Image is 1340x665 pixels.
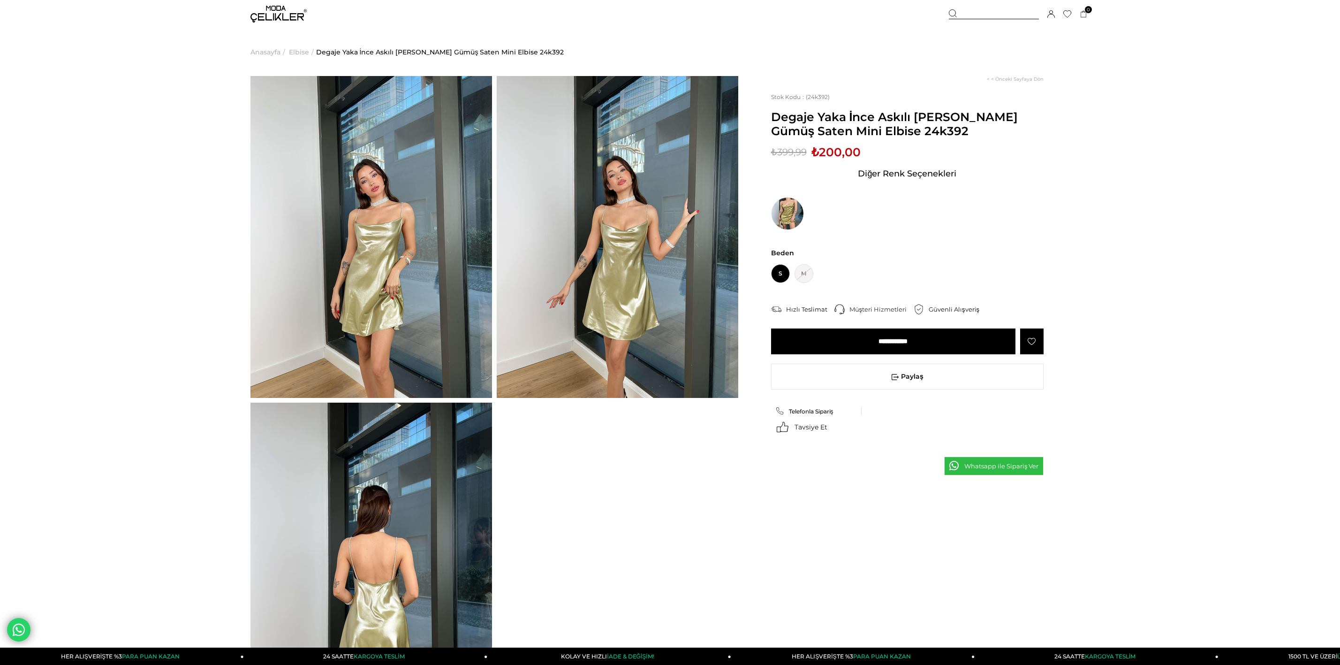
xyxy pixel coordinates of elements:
[834,304,845,314] img: call-center.png
[771,264,790,283] span: S
[354,653,404,660] span: KARGOYA TESLİM
[771,197,804,230] img: Degaje Yaka İnce Askılı Mathis Kadın Gold Saten Mini Elbise 24k392
[944,457,1044,475] a: Whatsapp ile Sipariş Ver
[1020,329,1044,354] a: Favorilere Ekle
[731,648,975,665] a: HER ALIŞVERİŞTE %3PARA PUAN KAZAN
[772,364,1044,389] span: Paylaş
[316,28,564,76] a: Degaje Yaka İnce Askılı [PERSON_NAME] Gümüş Saten Mini Elbise 24k392
[849,305,914,313] div: Müşteri Hizmetleri
[786,305,834,313] div: Hızlı Teslimat
[244,648,488,665] a: 24 SAATTEKARGOYA TESLİM
[975,648,1219,665] a: 24 SAATTEKARGOYA TESLİM
[1080,11,1087,18] a: 0
[1085,6,1092,13] span: 0
[122,653,180,660] span: PARA PUAN KAZAN
[289,28,309,76] a: Elbise
[929,305,986,313] div: Güvenli Alışveriş
[914,304,924,314] img: security.png
[771,110,1044,138] span: Degaje Yaka İnce Askılı [PERSON_NAME] Gümüş Saten Mini Elbise 24k392
[795,264,813,283] span: M
[987,76,1044,82] a: < < Önceki Sayfaya Dön
[795,423,827,431] span: Tavsiye Et
[811,145,861,159] span: ₺200,00
[250,6,307,23] img: logo
[771,249,1044,257] span: Beden
[1085,653,1136,660] span: KARGOYA TESLİM
[289,28,316,76] li: >
[853,653,911,660] span: PARA PUAN KAZAN
[250,28,280,76] a: Anasayfa
[771,93,830,100] span: (24k392)
[789,408,833,415] span: Telefonla Sipariş
[776,407,857,415] a: Telefonla Sipariş
[497,76,738,398] img: Mathis Elbise 24k392
[771,145,807,159] span: ₺399,99
[771,93,806,100] span: Stok Kodu
[858,166,956,181] span: Diğer Renk Seçenekleri
[487,648,731,665] a: KOLAY VE HIZLIİADE & DEĞİŞİM!
[250,28,288,76] li: >
[250,76,492,398] img: Mathis Elbise 24k392
[607,653,654,660] span: İADE & DEĞİŞİM!
[771,304,781,314] img: shipping.png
